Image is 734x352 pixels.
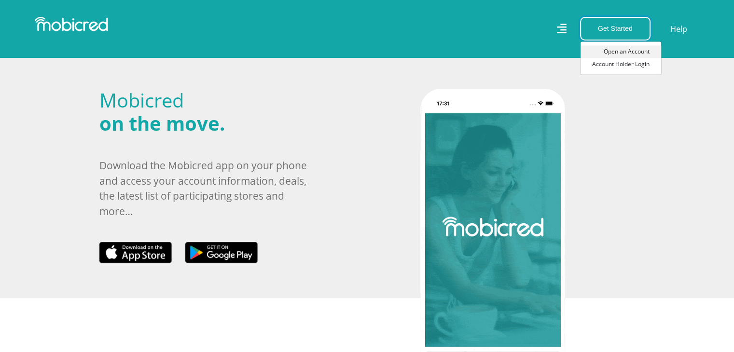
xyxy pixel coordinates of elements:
span: on the move. [99,110,225,136]
a: Help [670,23,688,35]
a: Open an Account [581,45,661,58]
img: Mobicred [35,17,108,31]
p: Download the Mobicred app on your phone and access your account information, deals, the latest li... [99,158,314,219]
h2: Mobicred [99,89,314,135]
img: Google Play Store [185,242,258,263]
button: Get Started [580,17,651,41]
div: Get Started [580,41,662,75]
a: Account Holder Login [581,58,661,70]
img: Apple App Store [99,242,172,263]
